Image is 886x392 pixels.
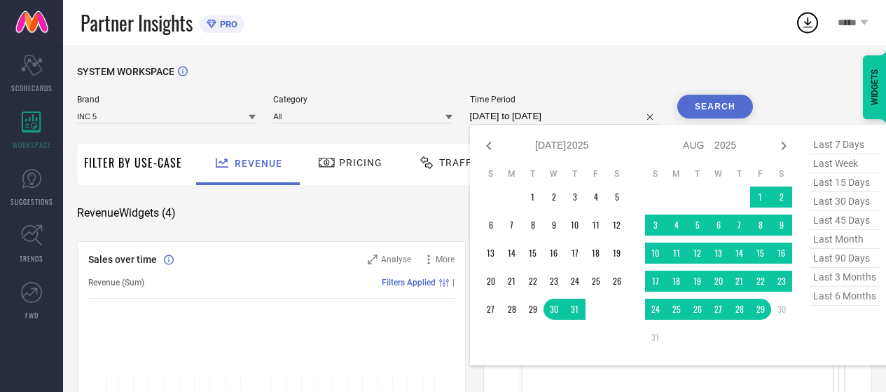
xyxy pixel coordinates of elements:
[729,168,750,180] th: Thursday
[565,168,586,180] th: Thursday
[666,299,687,320] td: Mon Aug 25 2025
[729,299,750,320] td: Thu Aug 28 2025
[544,243,565,264] td: Wed Jul 16 2025
[810,154,880,173] span: last week
[771,215,792,236] td: Sat Aug 09 2025
[771,243,792,264] td: Sat Aug 16 2025
[607,271,628,292] td: Sat Jul 26 2025
[11,83,53,93] span: SCORECARDS
[666,243,687,264] td: Mon Aug 11 2025
[586,215,607,236] td: Fri Jul 11 2025
[771,168,792,180] th: Saturday
[645,299,666,320] td: Sun Aug 24 2025
[645,168,666,180] th: Sunday
[810,135,880,154] span: last 7 days
[677,95,753,119] button: Search
[810,211,880,230] span: last 45 days
[771,271,792,292] td: Sat Aug 23 2025
[436,255,455,264] span: More
[750,271,771,292] td: Fri Aug 22 2025
[708,299,729,320] td: Wed Aug 27 2025
[77,95,256,104] span: Brand
[687,168,708,180] th: Tuesday
[522,299,544,320] td: Tue Jul 29 2025
[77,206,176,220] span: Revenue Widgets ( 4 )
[25,310,39,320] span: FWD
[88,254,157,265] span: Sales over time
[544,187,565,208] td: Wed Jul 02 2025
[645,327,666,348] td: Sun Aug 31 2025
[480,271,501,292] td: Sun Jul 20 2025
[687,243,708,264] td: Tue Aug 12 2025
[645,243,666,264] td: Sun Aug 10 2025
[729,215,750,236] td: Thu Aug 07 2025
[565,243,586,264] td: Thu Jul 17 2025
[810,249,880,268] span: last 90 days
[13,140,51,150] span: WORKSPACE
[687,215,708,236] td: Tue Aug 05 2025
[522,215,544,236] td: Tue Jul 08 2025
[607,215,628,236] td: Sat Jul 12 2025
[11,196,53,207] span: SUGGESTIONS
[771,187,792,208] td: Sat Aug 02 2025
[565,215,586,236] td: Thu Jul 10 2025
[382,278,436,288] span: Filters Applied
[522,168,544,180] th: Tuesday
[501,299,522,320] td: Mon Jul 28 2025
[565,187,586,208] td: Thu Jul 03 2025
[339,157,382,168] span: Pricing
[88,278,144,288] span: Revenue (Sum)
[480,243,501,264] td: Sun Jul 13 2025
[645,271,666,292] td: Sun Aug 17 2025
[687,299,708,320] td: Tue Aug 26 2025
[708,271,729,292] td: Wed Aug 20 2025
[20,253,43,264] span: TRENDS
[607,187,628,208] td: Sat Jul 05 2025
[708,168,729,180] th: Wednesday
[501,243,522,264] td: Mon Jul 14 2025
[381,255,411,264] span: Analyse
[729,243,750,264] td: Thu Aug 14 2025
[480,215,501,236] td: Sun Jul 06 2025
[750,299,771,320] td: Fri Aug 29 2025
[666,168,687,180] th: Monday
[729,271,750,292] td: Thu Aug 21 2025
[666,215,687,236] td: Mon Aug 04 2025
[544,271,565,292] td: Wed Jul 23 2025
[810,192,880,211] span: last 30 days
[273,95,452,104] span: Category
[522,243,544,264] td: Tue Jul 15 2025
[235,158,282,169] span: Revenue
[810,230,880,249] span: last month
[565,271,586,292] td: Thu Jul 24 2025
[544,168,565,180] th: Wednesday
[565,299,586,320] td: Thu Jul 31 2025
[810,173,880,192] span: last 15 days
[452,278,455,288] span: |
[750,215,771,236] td: Fri Aug 08 2025
[544,299,565,320] td: Wed Jul 30 2025
[368,255,378,264] svg: Zoom
[810,287,880,306] span: last 6 months
[480,137,497,154] div: Previous month
[439,157,483,168] span: Traffic
[480,299,501,320] td: Sun Jul 27 2025
[687,271,708,292] td: Tue Aug 19 2025
[501,215,522,236] td: Mon Jul 07 2025
[501,168,522,180] th: Monday
[470,108,660,125] input: Select time period
[586,243,607,264] td: Fri Jul 18 2025
[708,215,729,236] td: Wed Aug 06 2025
[522,187,544,208] td: Tue Jul 01 2025
[501,271,522,292] td: Mon Jul 21 2025
[470,95,660,104] span: Time Period
[607,243,628,264] td: Sat Jul 19 2025
[645,215,666,236] td: Sun Aug 03 2025
[81,8,193,37] span: Partner Insights
[522,271,544,292] td: Tue Jul 22 2025
[84,154,182,171] span: Filter By Use-Case
[586,271,607,292] td: Fri Jul 25 2025
[586,168,607,180] th: Friday
[750,243,771,264] td: Fri Aug 15 2025
[771,299,792,320] td: Sat Aug 30 2025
